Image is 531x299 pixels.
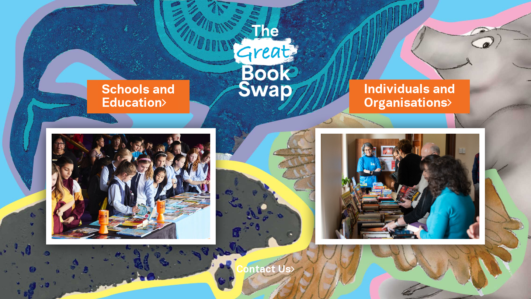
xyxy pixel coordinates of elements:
img: Great Bookswap logo [227,9,304,112]
a: Contact Us [236,265,295,274]
img: Individuals and Organisations [315,128,485,245]
img: Schools and Education [46,128,216,245]
a: Schools andEducation [102,81,175,112]
a: Individuals andOrganisations [364,81,455,112]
